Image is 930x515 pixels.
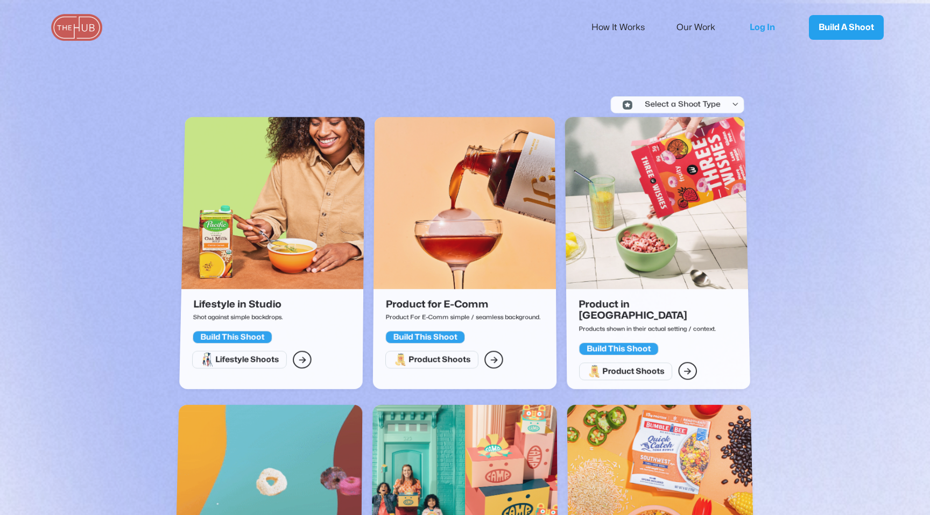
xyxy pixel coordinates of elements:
h2: Lifestyle in Studio [193,298,281,310]
img: Icon Select Category - Localfinder X Webflow Template [623,100,633,109]
a: Log In [739,10,793,45]
div: Icon Select Category - Localfinder X Webflow TemplateSelect a Shoot Type [611,97,783,113]
a: How It Works [591,16,659,39]
a:  [293,351,312,368]
div: Product Shoots [409,355,471,364]
a:  [678,362,697,380]
a: Product for E-Comm [374,117,556,298]
div: Select a Shoot Type [637,101,721,109]
img: Product Shoots [393,352,409,367]
p: Shot against simple backdrops. [193,310,286,323]
a: Our Work [677,16,730,39]
a: Build This Shoot [193,328,272,344]
img: Product Shoots [587,364,603,378]
img: Lifestyle Shoots [200,352,215,367]
a: Build A Shoot [809,15,884,40]
img: Lifestyle in Studio [181,117,365,289]
div: Product Shoots [602,366,665,376]
a: Build This Shoot [579,340,659,355]
div:  [298,353,306,366]
a:  [485,351,503,368]
a: Product in Situ [565,117,749,298]
div:  [684,364,692,377]
div:  [732,101,739,109]
div: Build This Shoot [587,344,651,353]
h2: Product in [GEOGRAPHIC_DATA] [579,298,737,321]
img: Product for E-Comm [374,117,556,289]
div: Build This Shoot [393,332,457,342]
div:  [490,353,498,366]
a: Lifestyle in Studio [181,117,365,298]
p: Products shown in their actual setting / context. [579,321,742,335]
p: Product For E-Comm simple / seamless background. [386,310,541,323]
div: Build This Shoot [200,332,264,342]
h2: Product for E-Comm [386,298,537,310]
img: Product in Situ [565,117,749,289]
div: Lifestyle Shoots [215,355,279,364]
a: Build This Shoot [386,328,466,344]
